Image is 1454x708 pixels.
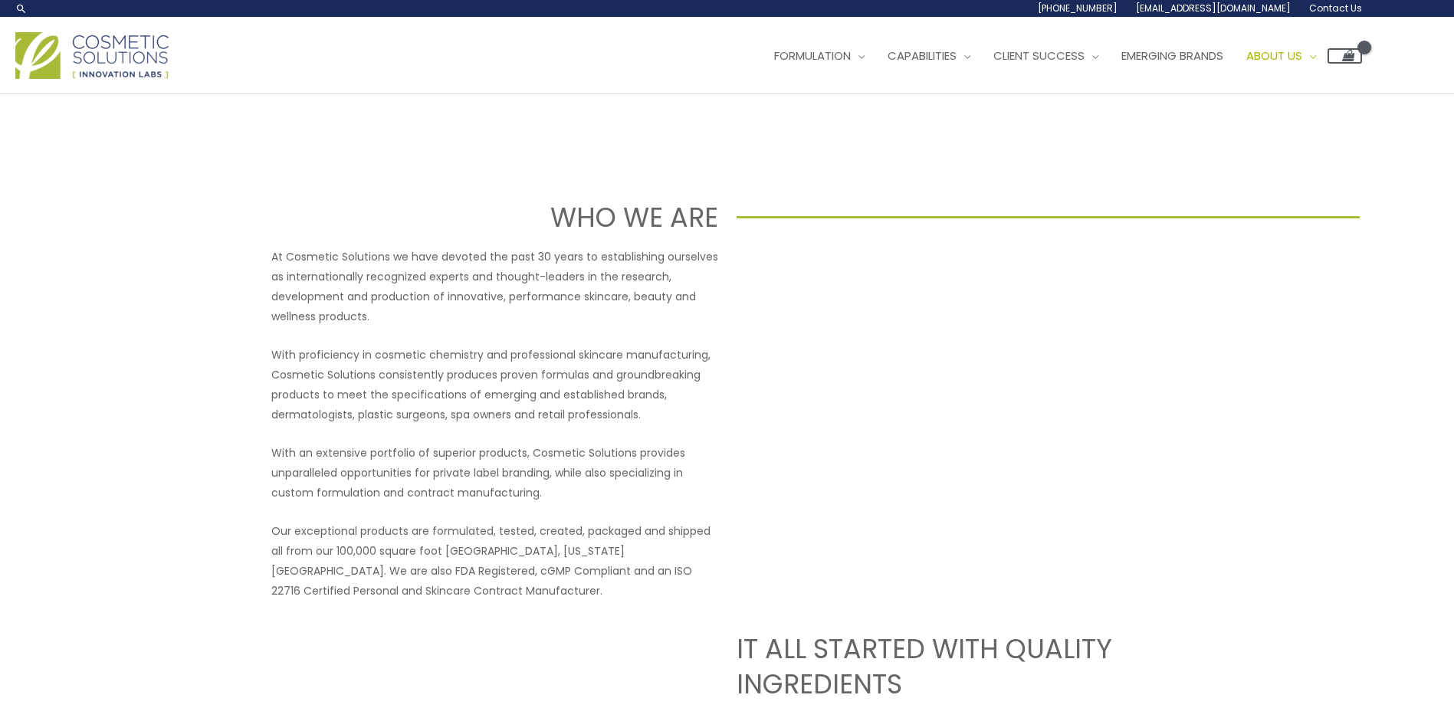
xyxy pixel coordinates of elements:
[1235,33,1328,79] a: About Us
[993,48,1085,64] span: Client Success
[1309,2,1362,15] span: Contact Us
[774,48,851,64] span: Formulation
[271,345,718,424] p: With proficiency in cosmetic chemistry and professional skincare manufacturing, Cosmetic Solution...
[94,198,717,236] h1: WHO WE ARE
[271,443,718,503] p: With an extensive portfolio of superior products, Cosmetic Solutions provides unparalleled opport...
[1246,48,1302,64] span: About Us
[1110,33,1235,79] a: Emerging Brands
[1038,2,1118,15] span: [PHONE_NUMBER]
[271,247,718,326] p: At Cosmetic Solutions we have devoted the past 30 years to establishing ourselves as internationa...
[737,631,1183,701] h2: IT ALL STARTED WITH QUALITY INGREDIENTS
[876,33,982,79] a: Capabilities
[888,48,957,64] span: Capabilities
[271,521,718,601] p: Our exceptional products are formulated, tested, created, packaged and shipped all from our 100,0...
[751,33,1362,79] nav: Site Navigation
[982,33,1110,79] a: Client Success
[1328,48,1362,64] a: View Shopping Cart, empty
[1136,2,1291,15] span: [EMAIL_ADDRESS][DOMAIN_NAME]
[763,33,876,79] a: Formulation
[15,32,169,79] img: Cosmetic Solutions Logo
[737,247,1183,498] iframe: Get to know Cosmetic Solutions Private Label Skin Care
[1121,48,1223,64] span: Emerging Brands
[15,2,28,15] a: Search icon link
